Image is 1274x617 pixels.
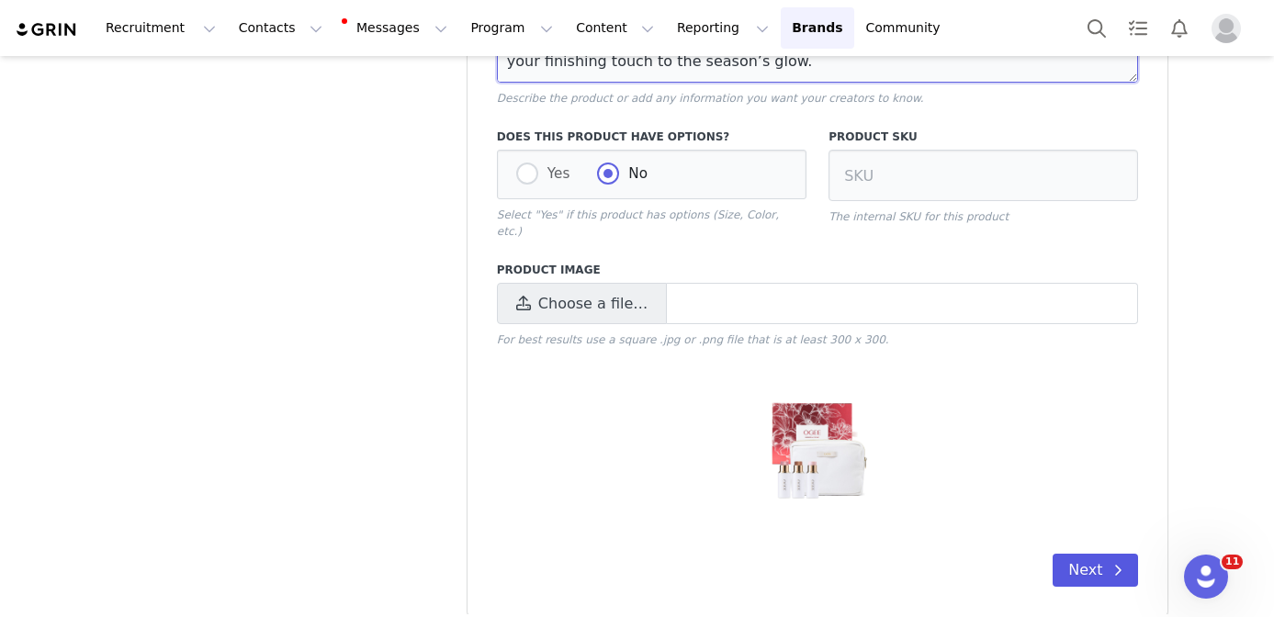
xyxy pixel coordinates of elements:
[829,208,1138,225] p: The internal SKU for this product
[829,150,1138,201] input: SKU
[497,331,1139,348] p: For best results use a square .jpg or .png file that is at least 300 x 300.
[1222,555,1243,569] span: 11
[619,165,648,182] span: No
[538,293,648,315] span: Choose a file…
[1053,554,1138,587] button: Next
[666,7,780,49] button: Reporting
[497,129,806,145] label: Does this Product Have Options?
[1201,14,1259,43] button: Profile
[756,388,880,512] img: Image
[228,7,333,49] button: Contacts
[497,207,806,240] p: Select "Yes" if this product has options (Size, Color, etc.)
[459,7,564,49] button: Program
[1212,14,1241,43] img: placeholder-profile.jpg
[497,90,1139,107] p: Describe the product or add any information you want your creators to know.
[497,262,1139,278] label: Product Image
[15,21,79,39] img: grin logo
[855,7,960,49] a: Community
[565,7,665,49] button: Content
[95,7,227,49] button: Recruitment
[1077,7,1117,49] button: Search
[829,129,1138,145] label: Product SKU
[1184,555,1228,599] iframe: Intercom live chat
[1159,7,1200,49] button: Notifications
[1118,7,1158,49] a: Tasks
[538,165,570,182] span: Yes
[781,7,853,49] a: Brands
[334,7,458,49] button: Messages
